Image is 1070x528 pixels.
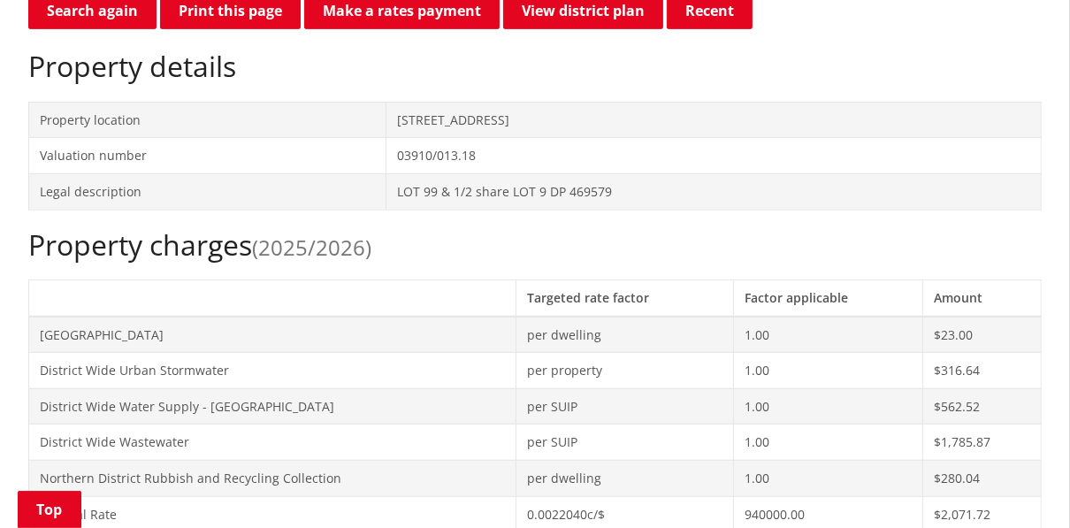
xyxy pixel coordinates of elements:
[733,460,922,496] td: 1.00
[28,228,1042,262] h2: Property charges
[922,425,1041,461] td: $1,785.87
[733,353,922,389] td: 1.00
[733,388,922,425] td: 1.00
[29,460,516,496] td: Northern District Rubbish and Recycling Collection
[516,425,734,461] td: per SUIP
[922,353,1041,389] td: $316.64
[29,353,516,389] td: District Wide Urban Stormwater
[29,173,386,210] td: Legal description
[922,317,1041,353] td: $23.00
[516,279,734,316] th: Targeted rate factor
[922,460,1041,496] td: $280.04
[18,491,81,528] a: Top
[922,388,1041,425] td: $562.52
[29,425,516,461] td: District Wide Wastewater
[252,233,371,262] span: (2025/2026)
[922,279,1041,316] th: Amount
[28,50,1042,83] h2: Property details
[733,317,922,353] td: 1.00
[989,454,1052,517] iframe: Messenger Launcher
[733,279,922,316] th: Factor applicable
[386,138,1041,174] td: 03910/013.18
[386,102,1041,138] td: [STREET_ADDRESS]
[29,317,516,353] td: [GEOGRAPHIC_DATA]
[516,460,734,496] td: per dwelling
[516,353,734,389] td: per property
[29,102,386,138] td: Property location
[29,138,386,174] td: Valuation number
[516,317,734,353] td: per dwelling
[386,173,1041,210] td: LOT 99 & 1/2 share LOT 9 DP 469579
[516,388,734,425] td: per SUIP
[29,388,516,425] td: District Wide Water Supply - [GEOGRAPHIC_DATA]
[733,425,922,461] td: 1.00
